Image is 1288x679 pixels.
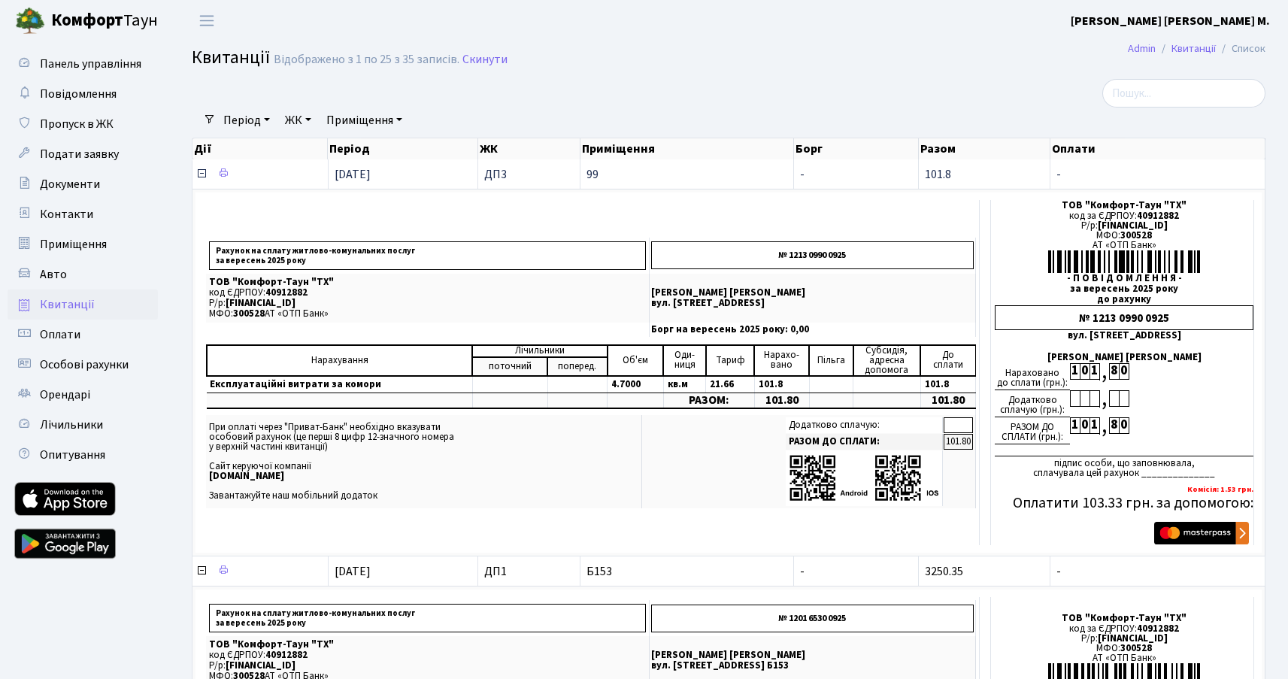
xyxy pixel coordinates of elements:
[706,376,754,393] td: 21.66
[206,415,642,508] td: При оплаті через "Приват-Банк" необхідно вказувати особовий рахунок (це перші 8 цифр 12-значного ...
[547,357,607,376] td: поперед.
[40,176,100,192] span: Документи
[800,166,805,183] span: -
[706,345,754,376] td: Тариф
[1071,12,1270,30] a: [PERSON_NAME] [PERSON_NAME] М.
[1171,41,1216,56] a: Квитанції
[484,168,574,180] span: ДП3
[651,288,974,298] p: [PERSON_NAME] [PERSON_NAME]
[328,138,477,159] th: Період
[320,108,408,133] a: Приміщення
[995,295,1253,305] div: до рахунку
[1119,363,1129,380] div: 0
[472,357,547,376] td: поточний
[995,211,1253,221] div: код за ЄДРПОУ:
[1050,138,1265,159] th: Оплати
[1099,417,1109,435] div: ,
[40,266,67,283] span: Авто
[1216,41,1265,57] li: Список
[40,146,119,162] span: Подати заявку
[1080,363,1089,380] div: 0
[226,296,295,310] span: [FINANCIAL_ID]
[8,440,158,470] a: Опитування
[1098,219,1168,232] span: [FINANCIAL_ID]
[209,640,646,650] p: ТОВ "Комфорт-Таун "ТХ"
[40,56,141,72] span: Панель управління
[995,653,1253,663] div: АТ «ОТП Банк»
[279,108,317,133] a: ЖК
[1089,363,1099,380] div: 1
[995,363,1070,390] div: Нараховано до сплати (грн.):
[40,386,90,403] span: Орендарі
[1120,229,1152,242] span: 300528
[754,376,809,393] td: 101.8
[995,390,1070,417] div: Додатково сплачую (грн.):
[40,116,114,132] span: Пропуск в ЖК
[226,659,295,672] span: [FINANCIAL_ID]
[651,605,974,632] p: № 1201 6530 0925
[1137,209,1179,223] span: 40912882
[40,447,105,463] span: Опитування
[40,356,129,373] span: Особові рахунки
[651,241,974,269] p: № 1213 0990 0925
[995,644,1253,653] div: МФО:
[209,277,646,287] p: ТОВ "Комфорт-Таун "ТХ"
[8,229,158,259] a: Приміщення
[608,376,664,393] td: 4.7000
[1056,565,1259,577] span: -
[809,345,853,376] td: Пільга
[944,434,973,450] td: 101.80
[786,417,943,433] td: Додатково сплачую:
[580,138,795,159] th: Приміщення
[1154,522,1249,544] img: Masterpass
[1109,363,1119,380] div: 8
[274,53,459,67] div: Відображено з 1 по 25 з 35 записів.
[651,661,974,671] p: вул. [STREET_ADDRESS] Б153
[995,241,1253,250] div: АТ «ОТП Банк»
[995,284,1253,294] div: за вересень 2025 року
[8,350,158,380] a: Особові рахунки
[8,169,158,199] a: Документи
[1105,33,1288,65] nav: breadcrumb
[1099,363,1109,380] div: ,
[919,138,1050,159] th: Разом
[40,417,103,433] span: Лічильники
[853,345,921,376] td: Субсидія, адресна допомога
[1137,622,1179,635] span: 40912882
[1098,632,1168,645] span: [FINANCIAL_ID]
[40,206,93,223] span: Контакти
[40,296,95,313] span: Квитанції
[265,286,308,299] span: 40912882
[995,624,1253,634] div: код за ЄДРПОУ:
[209,661,646,671] p: Р/р:
[995,221,1253,231] div: Р/р:
[335,166,371,183] span: [DATE]
[207,376,472,393] td: Експлуатаційні витрати за комори
[1056,168,1259,180] span: -
[209,650,646,660] p: код ЄДРПОУ:
[1119,417,1129,434] div: 0
[789,453,939,502] img: apps-qrcodes.png
[586,168,788,180] span: 99
[995,456,1253,478] div: підпис особи, що заповнювала, сплачувала цей рахунок ______________
[233,307,265,320] span: 300528
[209,299,646,308] p: Р/р:
[8,109,158,139] a: Пропуск в ЖК
[995,353,1253,362] div: [PERSON_NAME] [PERSON_NAME]
[8,49,158,79] a: Панель управління
[8,289,158,320] a: Квитанції
[1102,79,1265,108] input: Пошук...
[995,331,1253,341] div: вул. [STREET_ADDRESS]
[663,393,754,408] td: РАЗОМ:
[1099,390,1109,408] div: ,
[472,345,607,357] td: Лічильники
[1089,417,1099,434] div: 1
[754,393,809,408] td: 101.80
[8,320,158,350] a: Оплати
[1071,13,1270,29] b: [PERSON_NAME] [PERSON_NAME] М.
[995,274,1253,283] div: - П О В І Д О М Л Е Н Н Я -
[608,345,664,376] td: Об'єм
[1128,41,1156,56] a: Admin
[188,8,226,33] button: Переключити навігацію
[651,299,974,308] p: вул. [STREET_ADDRESS]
